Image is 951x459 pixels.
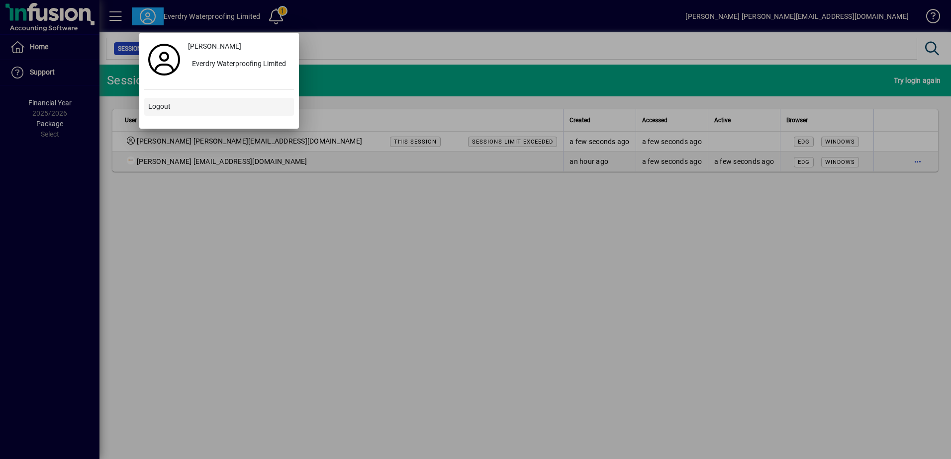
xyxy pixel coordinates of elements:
a: Profile [144,51,184,69]
button: Logout [144,98,294,116]
span: Logout [148,101,171,112]
a: [PERSON_NAME] [184,38,294,56]
span: [PERSON_NAME] [188,41,241,52]
button: Everdry Waterproofing Limited [184,56,294,74]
